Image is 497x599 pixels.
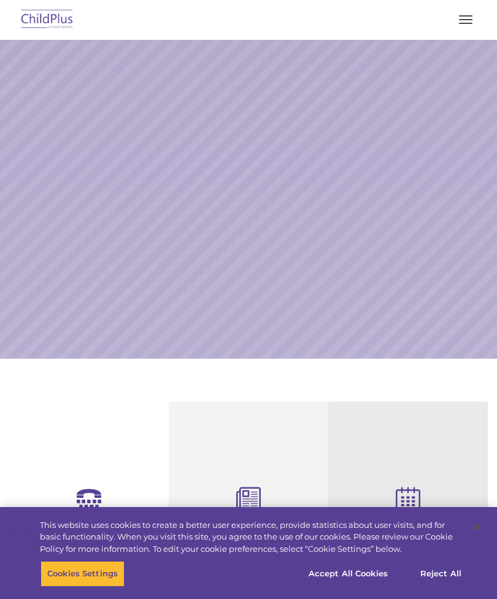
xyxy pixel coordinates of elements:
[464,513,491,540] button: Close
[302,561,395,587] button: Accept All Cookies
[403,561,479,587] button: Reject All
[40,519,463,555] div: This website uses cookies to create a better user experience, provide statistics about user visit...
[18,6,76,34] img: ChildPlus by Procare Solutions
[40,561,125,587] button: Cookies Settings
